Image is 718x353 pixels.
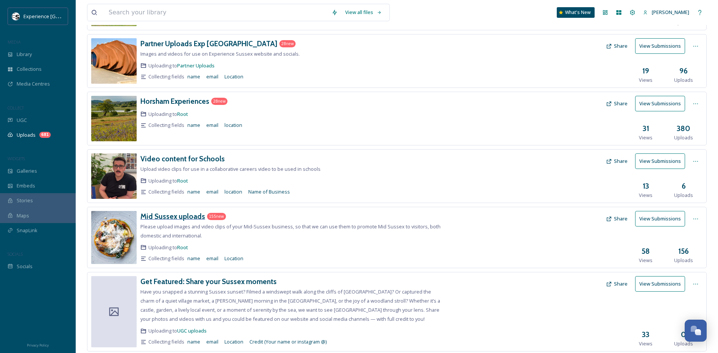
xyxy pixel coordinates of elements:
span: Uploading to [148,177,188,184]
span: Views [639,340,653,347]
a: Root [177,244,188,251]
span: Collections [17,66,42,73]
span: Credit (Your name or instagram @) [249,338,327,345]
a: [PERSON_NAME] [639,5,693,20]
h3: 0 [681,329,686,340]
span: name [187,338,200,345]
span: Maps [17,212,29,219]
a: View Submissions [635,153,689,169]
span: Stories [17,197,33,204]
a: View Submissions [635,276,689,292]
h3: 33 [642,329,649,340]
button: Share [602,39,631,53]
span: Privacy Policy [27,343,49,348]
span: Location [224,255,243,262]
h3: 380 [677,123,690,134]
span: name [187,73,200,80]
a: View all files [341,5,386,20]
div: 28 new [279,40,296,47]
input: Search your library [105,4,328,21]
img: 915411c4-c596-48a4-8f82-2814f59fea12.jpg [91,96,137,141]
span: name [187,188,200,195]
span: Uploading to [148,327,207,334]
span: Library [17,51,32,58]
a: View Submissions [635,96,689,111]
span: UGC [17,117,27,124]
span: Views [639,192,653,199]
span: Location [224,73,243,80]
span: Images and videos for use on Experience Sussex website and socials. [140,50,300,57]
button: View Submissions [635,96,685,111]
span: MEDIA [8,39,21,45]
span: Uploads [674,77,693,84]
span: Media Centres [17,80,50,87]
a: Root [177,177,188,184]
span: Name of Business [248,188,290,195]
span: Embeds [17,182,35,189]
span: Partner Uploads [177,62,215,69]
span: email [206,255,218,262]
img: ce9c3971-6d5e-40d4-bdd2-d3d19e98e948.jpg [91,153,137,199]
h3: 58 [642,246,650,257]
button: View Submissions [635,38,685,54]
span: Views [639,134,653,141]
a: Root [177,111,188,117]
span: location [224,122,242,129]
span: [PERSON_NAME] [652,9,689,16]
a: Partner Uploads Exp [GEOGRAPHIC_DATA] [140,38,277,49]
span: SOCIALS [8,251,23,257]
div: 28 new [211,98,227,105]
span: Uploads [674,340,693,347]
span: email [206,338,218,345]
h3: Get Featured: Share your Sussex moments [140,277,277,286]
span: COLLECT [8,105,24,111]
h3: 96 [679,66,688,77]
button: Open Chat [685,320,707,342]
a: Get Featured: Share your Sussex moments [140,276,277,287]
span: Socials [17,263,33,270]
span: Collecting fields [148,338,184,345]
span: name [187,122,200,129]
span: name [187,255,200,262]
img: e73d093c-0a51-4230-b27a-e4dd8c2c8d6a.jpg [91,38,137,84]
button: Share [602,96,631,111]
span: email [206,122,218,129]
span: Collecting fields [148,122,184,129]
div: 681 [39,132,51,138]
span: Uploads [17,131,36,139]
h3: Mid Sussex uploads [140,212,205,221]
a: Video content for Schools [140,153,225,164]
span: Location [224,338,243,345]
a: UGC uploads [177,327,207,334]
span: WIDGETS [8,156,25,161]
span: Collecting fields [148,188,184,195]
h3: 6 [682,181,686,192]
a: Mid Sussex uploads [140,211,205,222]
a: What's New [557,7,595,18]
span: SnapLink [17,227,37,234]
span: location [224,188,242,195]
span: Experience [GEOGRAPHIC_DATA] [23,12,98,20]
span: Please upload images and video clips of your Mid-Sussex business, so that we can use them to prom... [140,223,441,239]
span: Uploads [674,192,693,199]
button: Share [602,154,631,169]
span: Uploading to [148,244,188,251]
button: View Submissions [635,153,685,169]
button: Share [602,211,631,226]
h3: Partner Uploads Exp [GEOGRAPHIC_DATA] [140,39,277,48]
h3: 19 [642,66,649,77]
a: View Submissions [635,211,689,226]
a: View Submissions [635,38,689,54]
h3: 156 [678,246,689,257]
h3: 31 [643,123,649,134]
span: Galleries [17,167,37,175]
h3: 13 [643,181,649,192]
span: Uploading to [148,111,188,118]
h3: Horsham Experiences [140,97,209,106]
h3: Video content for Schools [140,154,225,163]
span: Collecting fields [148,73,184,80]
